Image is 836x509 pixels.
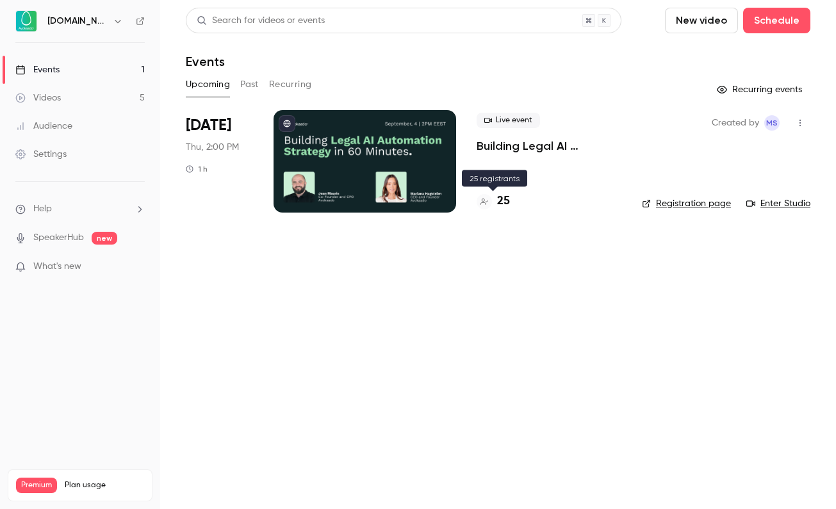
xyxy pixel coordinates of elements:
[186,110,253,213] div: Sep 4 Thu, 2:00 PM (Europe/Tallinn)
[642,197,731,210] a: Registration page
[33,260,81,273] span: What's new
[477,193,510,210] a: 25
[15,202,145,216] li: help-dropdown-opener
[186,74,230,95] button: Upcoming
[269,74,312,95] button: Recurring
[33,202,52,216] span: Help
[186,54,225,69] h1: Events
[15,148,67,161] div: Settings
[665,8,738,33] button: New video
[477,138,621,154] a: Building Legal AI Automation Strategy in 60 Minutes
[16,478,57,493] span: Premium
[47,15,108,28] h6: [DOMAIN_NAME]
[33,231,84,245] a: SpeakerHub
[746,197,810,210] a: Enter Studio
[186,141,239,154] span: Thu, 2:00 PM
[477,113,540,128] span: Live event
[497,193,510,210] h4: 25
[743,8,810,33] button: Schedule
[15,92,61,104] div: Videos
[766,115,778,131] span: MS
[240,74,259,95] button: Past
[186,115,231,136] span: [DATE]
[712,115,759,131] span: Created by
[15,63,60,76] div: Events
[186,164,208,174] div: 1 h
[92,232,117,245] span: new
[15,120,72,133] div: Audience
[65,480,144,490] span: Plan usage
[764,115,780,131] span: Marie Skachko
[197,14,325,28] div: Search for videos or events
[16,11,37,31] img: Avokaado.io
[711,79,810,100] button: Recurring events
